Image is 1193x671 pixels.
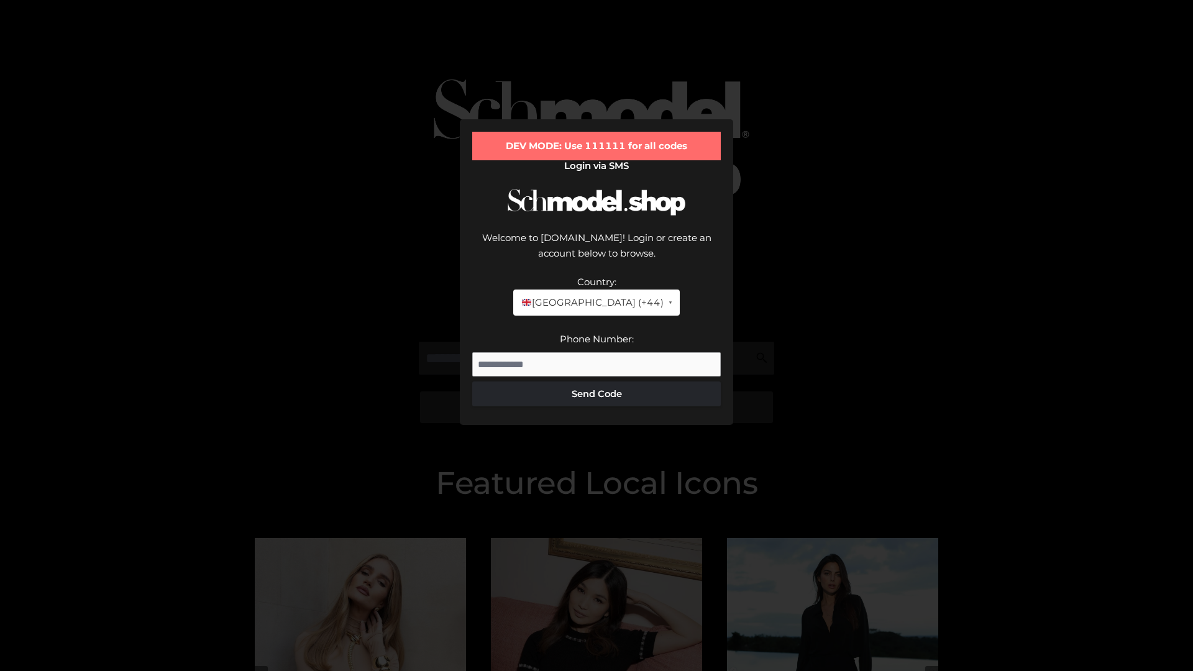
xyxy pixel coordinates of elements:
button: Send Code [472,381,721,406]
h2: Login via SMS [472,160,721,171]
div: Welcome to [DOMAIN_NAME]! Login or create an account below to browse. [472,230,721,274]
span: [GEOGRAPHIC_DATA] (+44) [521,294,663,311]
label: Country: [577,276,616,288]
div: DEV MODE: Use 111111 for all codes [472,132,721,160]
img: Schmodel Logo [503,178,690,227]
img: 🇬🇧 [522,298,531,307]
label: Phone Number: [560,333,634,345]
